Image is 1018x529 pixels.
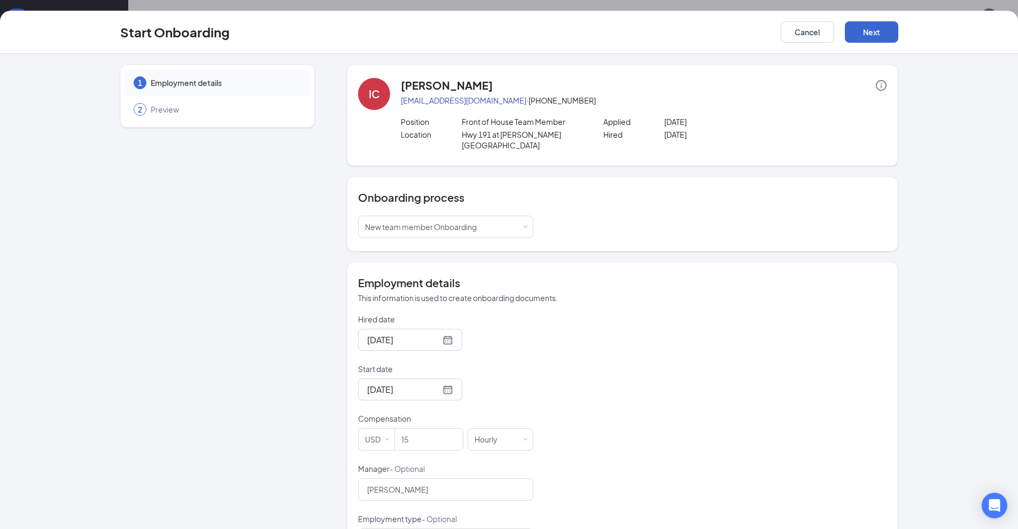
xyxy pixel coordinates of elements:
[664,129,786,140] p: [DATE]
[120,23,230,41] h3: Start Onboarding
[401,129,462,140] p: Location
[358,275,887,290] h4: Employment details
[475,429,505,450] div: Hourly
[358,190,887,205] h4: Onboarding process
[462,116,583,127] p: Front of House Team Member
[358,478,533,501] input: Manager name
[462,129,583,151] p: Hwy 191 at [PERSON_NAME][GEOGRAPHIC_DATA]
[138,77,142,88] span: 1
[358,314,533,325] p: Hired date
[422,514,457,524] span: - Optional
[401,95,887,106] p: · [PHONE_NUMBER]
[365,222,477,232] span: New team member Onboarding
[395,429,463,450] input: Amount
[358,293,887,303] p: This information is used to create onboarding documents.
[138,104,142,115] span: 2
[603,129,664,140] p: Hired
[367,333,440,346] input: Sep 15, 2025
[845,21,898,43] button: Next
[358,514,533,524] p: Employment type
[876,80,887,91] span: info-circle
[151,104,299,115] span: Preview
[369,86,380,101] div: IC
[390,464,425,473] span: - Optional
[401,116,462,127] p: Position
[365,216,484,238] div: [object Object]
[358,463,533,474] p: Manager
[401,96,526,105] a: [EMAIL_ADDRESS][DOMAIN_NAME]
[358,413,533,424] p: Compensation
[358,364,533,374] p: Start date
[151,77,299,88] span: Employment details
[982,493,1007,518] div: Open Intercom Messenger
[367,383,440,396] input: Sep 22, 2025
[401,78,493,93] h4: [PERSON_NAME]
[365,429,388,450] div: USD
[664,116,786,127] p: [DATE]
[781,21,834,43] button: Cancel
[603,116,664,127] p: Applied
